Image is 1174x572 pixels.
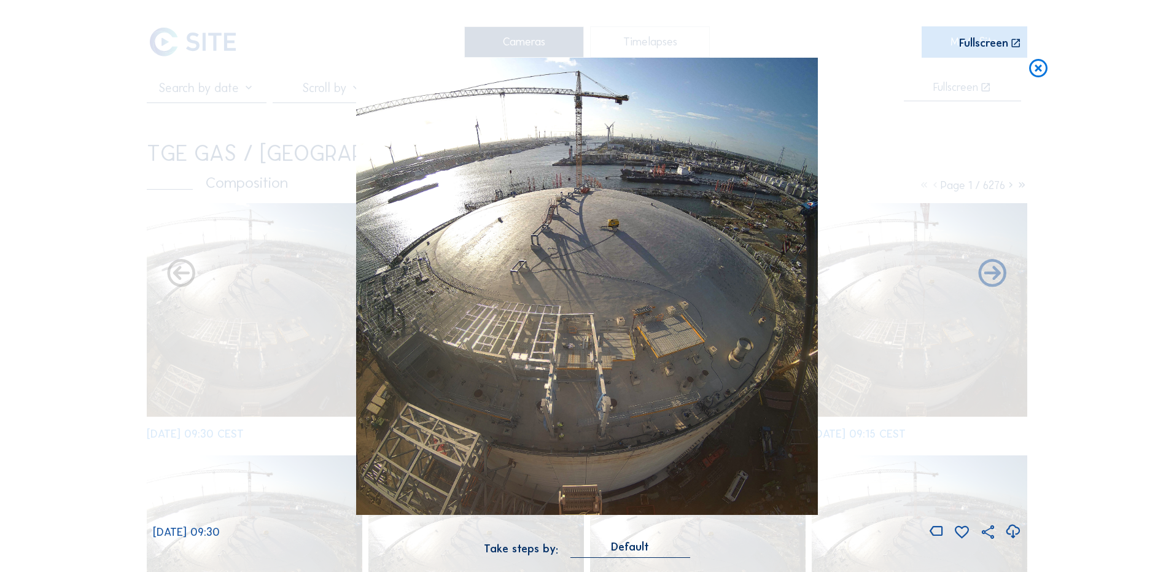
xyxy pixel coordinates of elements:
[611,541,649,552] div: Default
[959,37,1008,49] div: Fullscreen
[976,258,1009,292] i: Back
[484,543,558,554] div: Take steps by:
[165,258,198,292] i: Forward
[153,525,220,539] span: [DATE] 09:30
[570,541,690,558] div: Default
[356,58,818,516] img: Image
